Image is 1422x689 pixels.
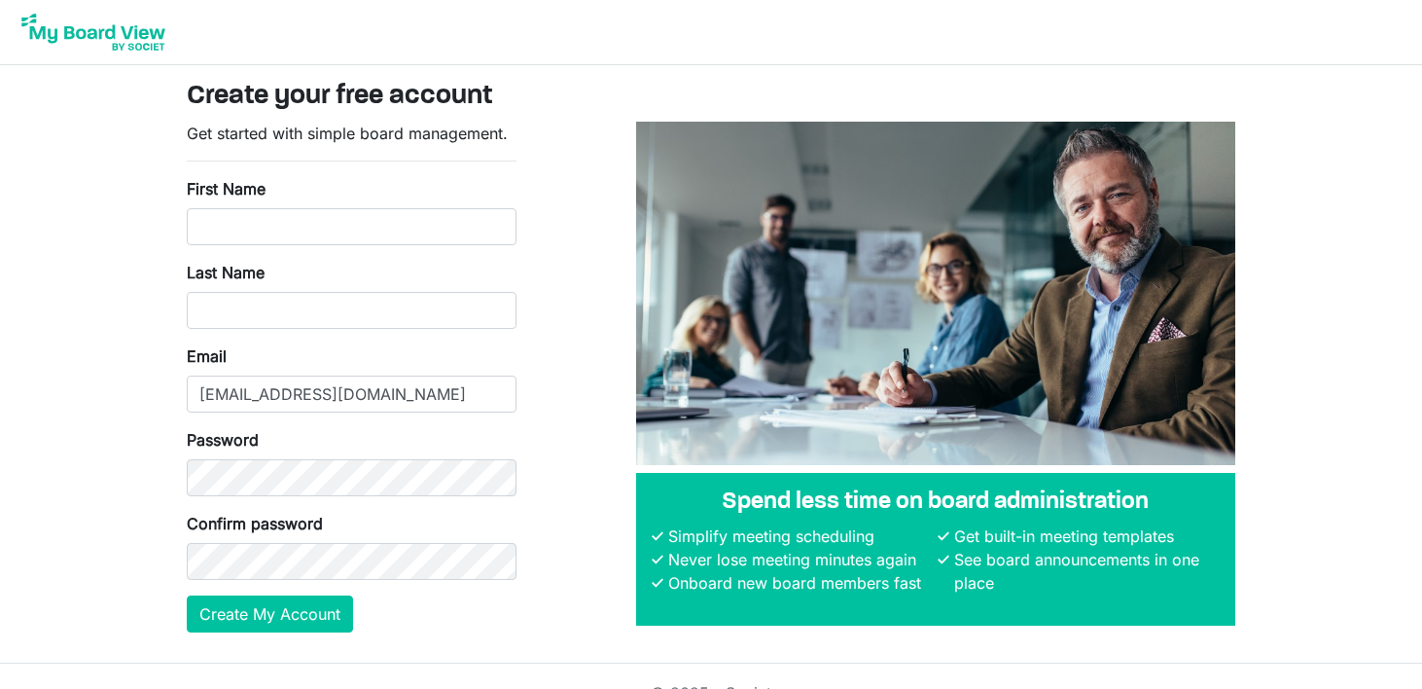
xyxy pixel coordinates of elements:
[187,344,227,368] label: Email
[636,122,1235,465] img: A photograph of board members sitting at a table
[187,124,508,143] span: Get started with simple board management.
[949,548,1220,595] li: See board announcements in one place
[949,525,1220,548] li: Get built-in meeting templates
[663,571,934,595] li: Onboard new board members fast
[187,596,353,633] button: Create My Account
[16,8,171,56] img: My Board View Logo
[663,525,934,548] li: Simplify meeting scheduling
[663,548,934,571] li: Never lose meeting minutes again
[187,81,1235,114] h3: Create your free account
[187,512,323,535] label: Confirm password
[187,428,259,452] label: Password
[652,489,1220,517] h4: Spend less time on board administration
[187,261,265,284] label: Last Name
[187,177,266,200] label: First Name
